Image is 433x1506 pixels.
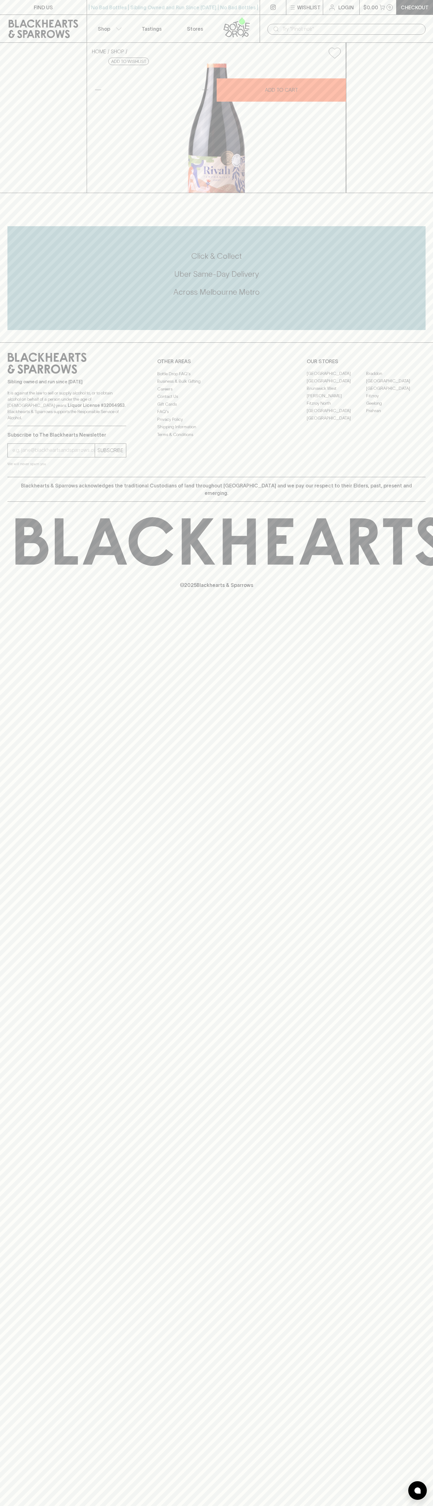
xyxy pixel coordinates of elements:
a: Bottle Drop FAQ's [157,370,276,377]
p: SUBSCRIBE [97,447,123,454]
a: HOME [92,49,106,54]
input: e.g. jane@blackheartsandsparrows.com.au [12,445,95,455]
p: Checkout [401,4,429,11]
p: Tastings [142,25,162,33]
button: Add to wishlist [108,58,149,65]
a: [GEOGRAPHIC_DATA] [307,370,366,377]
a: Shipping Information [157,423,276,431]
p: Stores [187,25,203,33]
p: OTHER AREAS [157,358,276,365]
a: FAQ's [157,408,276,416]
a: SHOP [111,49,124,54]
a: Braddon [366,370,426,377]
button: Shop [87,15,130,42]
button: SUBSCRIBE [95,444,126,457]
h5: Click & Collect [7,251,426,261]
h5: Across Melbourne Metro [7,287,426,297]
a: [GEOGRAPHIC_DATA] [307,377,366,385]
div: Call to action block [7,226,426,330]
a: Tastings [130,15,173,42]
a: [GEOGRAPHIC_DATA] [307,415,366,422]
p: OUR STORES [307,358,426,365]
p: We will never spam you [7,461,126,467]
p: 0 [388,6,391,9]
img: bubble-icon [414,1487,421,1494]
a: [GEOGRAPHIC_DATA] [307,407,366,415]
a: Gift Cards [157,400,276,408]
a: Terms & Conditions [157,431,276,438]
a: Geelong [366,400,426,407]
a: Stores [173,15,217,42]
a: [GEOGRAPHIC_DATA] [366,385,426,392]
p: Shop [98,25,110,33]
a: Business & Bulk Gifting [157,378,276,385]
button: ADD TO CART [217,78,346,102]
a: Prahran [366,407,426,415]
p: $0.00 [363,4,378,11]
p: ADD TO CART [265,86,298,94]
p: It is against the law to sell or supply alcohol to, or to obtain alcohol on behalf of a person un... [7,390,126,421]
a: Brunswick West [307,385,366,392]
a: [GEOGRAPHIC_DATA] [366,377,426,385]
a: Privacy Policy [157,416,276,423]
a: Fitzroy [366,392,426,400]
p: Blackhearts & Sparrows acknowledges the traditional Custodians of land throughout [GEOGRAPHIC_DAT... [12,482,421,497]
a: [PERSON_NAME] [307,392,366,400]
a: Contact Us [157,393,276,400]
input: Try "Pinot noir" [282,24,421,34]
p: Sibling owned and run since [DATE] [7,379,126,385]
p: FIND US [34,4,53,11]
img: 38783.png [87,64,346,193]
p: Wishlist [297,4,321,11]
a: Careers [157,385,276,393]
p: Login [338,4,354,11]
button: Add to wishlist [326,45,343,61]
strong: Liquor License #32064953 [68,403,125,408]
a: Fitzroy North [307,400,366,407]
p: Subscribe to The Blackhearts Newsletter [7,431,126,438]
h5: Uber Same-Day Delivery [7,269,426,279]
